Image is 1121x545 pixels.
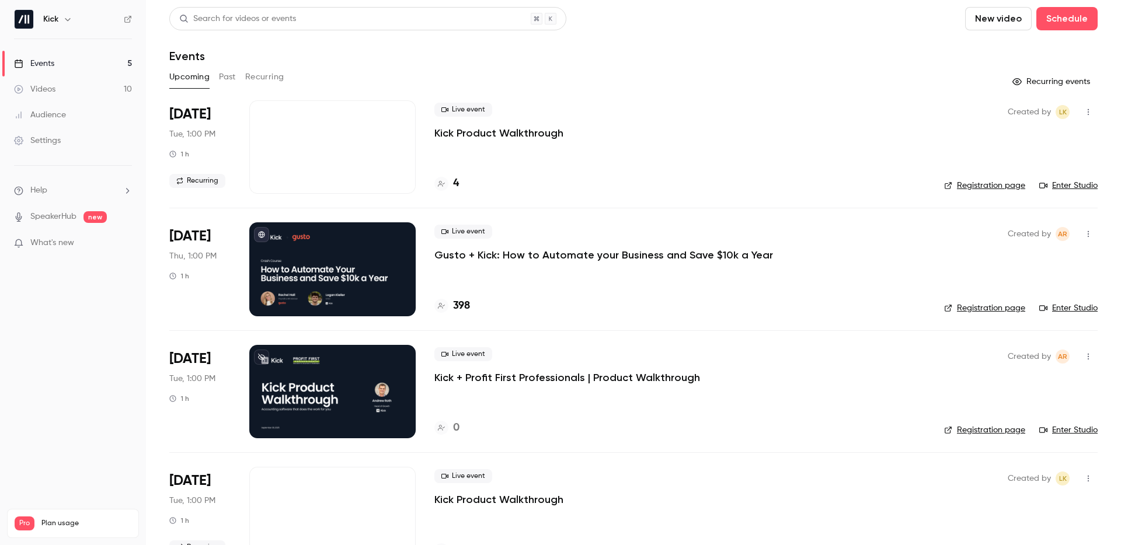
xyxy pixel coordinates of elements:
[43,13,58,25] h6: Kick
[434,492,563,506] a: Kick Product Walkthrough
[169,149,189,159] div: 1 h
[14,83,55,95] div: Videos
[30,184,47,197] span: Help
[434,176,459,191] a: 4
[15,10,33,29] img: Kick
[1039,302,1098,314] a: Enter Studio
[944,424,1025,436] a: Registration page
[434,420,459,436] a: 0
[1056,471,1070,485] span: Logan Kieller
[1058,227,1067,241] span: AR
[169,105,211,124] span: [DATE]
[169,373,215,385] span: Tue, 1:00 PM
[1056,350,1070,364] span: Andrew Roth
[169,68,210,86] button: Upcoming
[169,471,211,490] span: [DATE]
[1007,72,1098,91] button: Recurring events
[169,394,189,403] div: 1 h
[1058,350,1067,364] span: AR
[434,469,492,483] span: Live event
[1008,227,1051,241] span: Created by
[1008,105,1051,119] span: Created by
[434,347,492,361] span: Live event
[169,345,231,438] div: Sep 30 Tue, 2:00 PM (America/Toronto)
[219,68,236,86] button: Past
[1059,105,1067,119] span: LK
[169,227,211,246] span: [DATE]
[965,7,1032,30] button: New video
[434,103,492,117] span: Live event
[169,516,189,525] div: 1 h
[14,109,66,121] div: Audience
[41,519,131,528] span: Plan usage
[14,58,54,69] div: Events
[169,100,231,194] div: Sep 23 Tue, 11:00 AM (America/Los Angeles)
[179,13,296,25] div: Search for videos or events
[434,225,492,239] span: Live event
[434,298,470,314] a: 398
[434,126,563,140] a: Kick Product Walkthrough
[169,49,205,63] h1: Events
[434,371,700,385] a: Kick + Profit First Professionals | Product Walkthrough
[169,271,189,281] div: 1 h
[30,237,74,249] span: What's new
[453,298,470,314] h4: 398
[169,250,217,262] span: Thu, 1:00 PM
[1039,180,1098,191] a: Enter Studio
[169,222,231,316] div: Sep 25 Thu, 11:00 AM (America/Vancouver)
[1056,227,1070,241] span: Andrew Roth
[434,248,773,262] a: Gusto + Kick: How to Automate your Business and Save $10k a Year
[118,238,132,249] iframe: Noticeable Trigger
[169,128,215,140] span: Tue, 1:00 PM
[169,174,225,188] span: Recurring
[1056,105,1070,119] span: Logan Kieller
[14,135,61,146] div: Settings
[30,211,76,223] a: SpeakerHub
[14,184,132,197] li: help-dropdown-opener
[1039,424,1098,436] a: Enter Studio
[1059,471,1067,485] span: LK
[83,211,107,223] span: new
[1008,471,1051,485] span: Created by
[169,495,215,506] span: Tue, 1:00 PM
[944,302,1025,314] a: Registration page
[944,180,1025,191] a: Registration page
[453,420,459,436] h4: 0
[15,516,34,530] span: Pro
[1036,7,1098,30] button: Schedule
[453,176,459,191] h4: 4
[1008,350,1051,364] span: Created by
[245,68,284,86] button: Recurring
[169,350,211,368] span: [DATE]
